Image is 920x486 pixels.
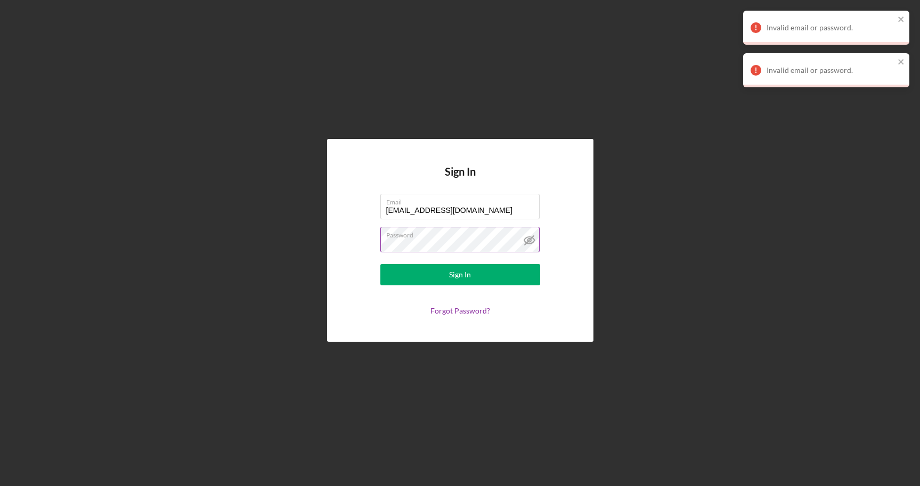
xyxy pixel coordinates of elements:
[767,66,894,75] div: Invalid email or password.
[767,23,894,32] div: Invalid email or password.
[898,15,905,25] button: close
[430,306,490,315] a: Forgot Password?
[898,57,905,68] button: close
[445,166,476,194] h4: Sign In
[386,194,540,206] label: Email
[449,264,471,285] div: Sign In
[386,227,540,239] label: Password
[380,264,540,285] button: Sign In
